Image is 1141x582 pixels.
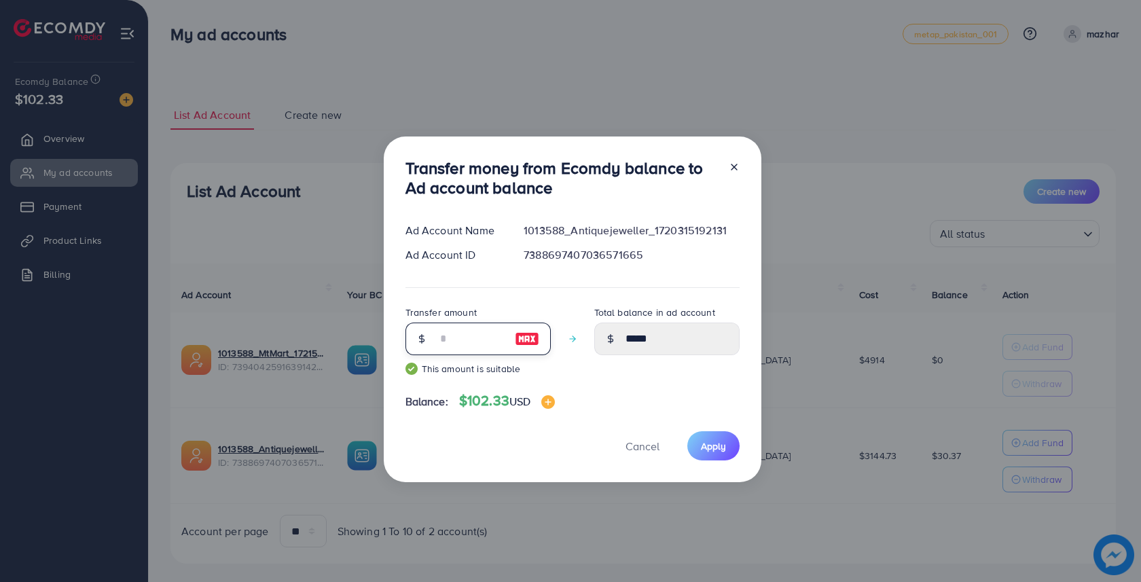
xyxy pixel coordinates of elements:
[541,395,555,409] img: image
[405,362,551,376] small: This amount is suitable
[395,223,513,238] div: Ad Account Name
[515,331,539,347] img: image
[405,158,718,198] h3: Transfer money from Ecomdy balance to Ad account balance
[405,363,418,375] img: guide
[405,394,448,410] span: Balance:
[626,439,659,454] span: Cancel
[509,394,530,409] span: USD
[594,306,715,319] label: Total balance in ad account
[395,247,513,263] div: Ad Account ID
[513,247,750,263] div: 7388697407036571665
[459,393,556,410] h4: $102.33
[609,431,676,460] button: Cancel
[701,439,726,453] span: Apply
[405,306,477,319] label: Transfer amount
[513,223,750,238] div: 1013588_Antiquejeweller_1720315192131
[687,431,740,460] button: Apply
